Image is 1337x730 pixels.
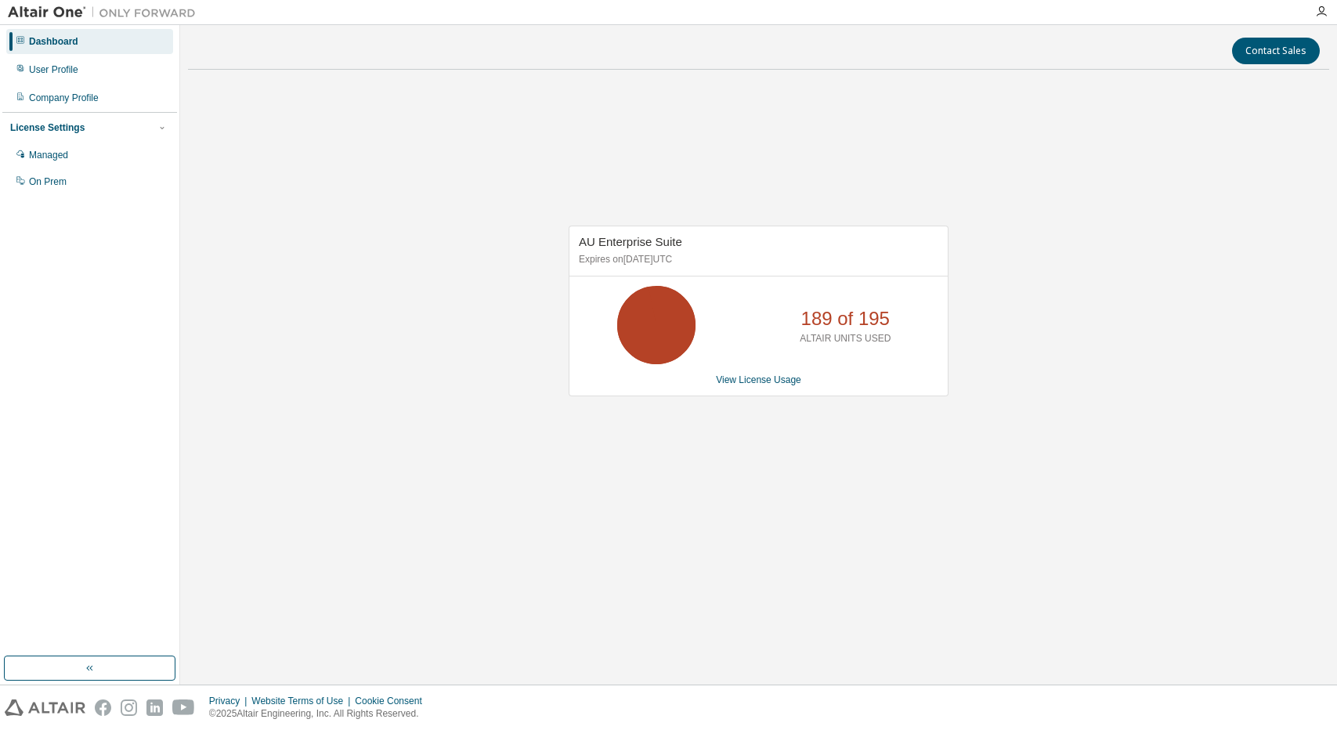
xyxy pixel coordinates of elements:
div: Cookie Consent [355,695,431,707]
a: View License Usage [716,374,801,385]
div: Website Terms of Use [251,695,355,707]
div: Dashboard [29,35,78,48]
button: Contact Sales [1232,38,1320,64]
p: © 2025 Altair Engineering, Inc. All Rights Reserved. [209,707,432,721]
img: altair_logo.svg [5,699,85,716]
div: User Profile [29,63,78,76]
div: License Settings [10,121,85,134]
span: AU Enterprise Suite [579,235,682,248]
div: Privacy [209,695,251,707]
img: instagram.svg [121,699,137,716]
img: linkedin.svg [146,699,163,716]
div: Managed [29,149,68,161]
p: ALTAIR UNITS USED [800,332,891,345]
div: Company Profile [29,92,99,104]
img: youtube.svg [172,699,195,716]
img: Altair One [8,5,204,20]
div: On Prem [29,175,67,188]
img: facebook.svg [95,699,111,716]
p: 189 of 195 [801,305,890,332]
p: Expires on [DATE] UTC [579,253,934,266]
